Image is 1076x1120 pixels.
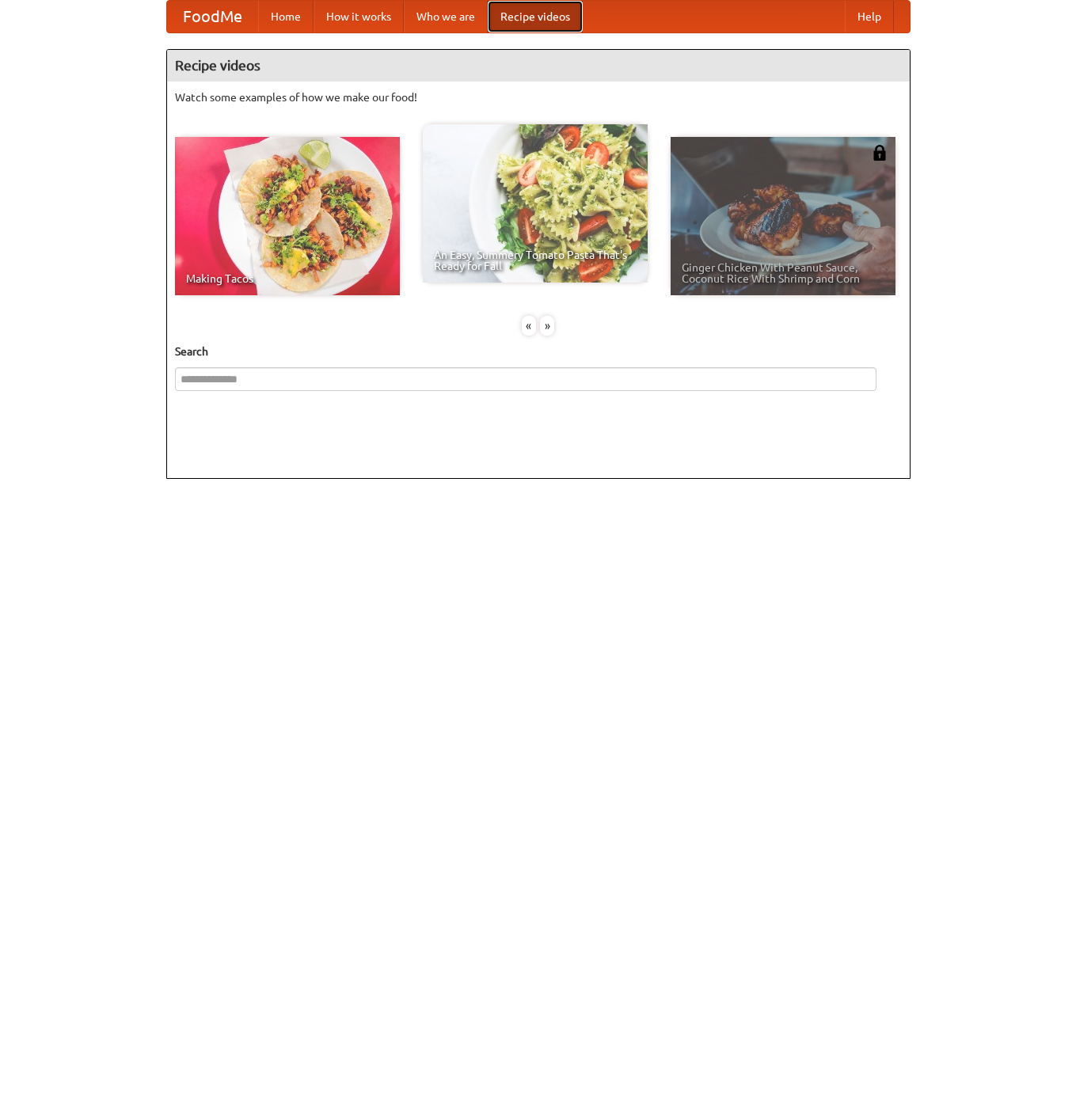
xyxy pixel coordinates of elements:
a: Home [258,1,314,32]
a: Who we are [404,1,488,32]
a: How it works [314,1,404,32]
a: Help [845,1,894,32]
img: 483408.png [872,145,888,161]
a: FoodMe [167,1,258,32]
h5: Search [175,344,902,359]
a: Making Tacos [175,137,400,295]
h4: Recipe videos [167,50,910,82]
span: An Easy, Summery Tomato Pasta That's Ready for Fall [434,249,637,271]
a: An Easy, Summery Tomato Pasta That's Ready for Fall [423,124,648,283]
div: « [522,316,536,336]
p: Watch some examples of how we make our food! [175,89,902,105]
div: » [540,316,554,336]
a: Recipe videos [488,1,583,32]
span: Making Tacos [186,273,389,284]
